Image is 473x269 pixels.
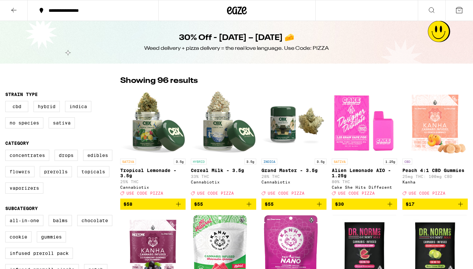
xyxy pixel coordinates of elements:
[332,199,397,210] button: Add to bag
[120,75,198,86] p: Showing 96 results
[402,174,468,179] p: 25mg THC: 100mg CBD
[261,90,327,199] a: Open page for Grand Master - 3.5g from Cannabiotix
[49,215,72,226] label: Balms
[265,202,274,207] span: $55
[402,159,412,164] p: CBD
[34,101,60,112] label: Hybrid
[120,90,186,155] img: Cannabiotix - Tropical Lemonade - 3.5g
[261,174,327,179] p: 28% THC
[5,141,29,146] legend: Category
[191,180,256,184] div: Cannabiotix
[409,191,445,195] span: USE CODE PIZZA
[261,180,327,184] div: Cannabiotix
[402,180,468,184] div: Kanha
[332,185,397,189] div: Cake She Hits Different
[179,32,294,44] h1: 30% Off - [DATE] – [DATE] 🧀
[268,191,304,195] span: USE CODE PIZZA
[383,159,397,164] p: 1.25g
[5,150,49,161] label: Concentrates
[5,215,43,226] label: All-In-One
[244,159,256,164] p: 3.5g
[120,90,186,199] a: Open page for Tropical Lemonade - 3.5g from Cannabiotix
[332,168,397,178] p: Alien Lemonade AIO - 1.25g
[124,202,132,207] span: $58
[406,202,415,207] span: $17
[120,168,186,178] p: Tropical Lemonade - 3.5g
[126,191,163,195] span: USE CODE PIZZA
[77,215,112,226] label: Chocolate
[194,202,203,207] span: $55
[37,231,66,242] label: Gummies
[65,101,91,112] label: Indica
[332,90,397,199] a: Open page for Alien Lemonade AIO - 1.25g from Cake She Hits Different
[5,117,43,128] label: No Species
[332,180,397,184] p: 80% THC
[191,199,256,210] button: Add to bag
[402,168,468,173] p: Peach 4:1 CBD Gummies
[261,199,327,210] button: Add to bag
[338,191,375,195] span: USE CODE PIZZA
[120,180,186,184] p: 25% THC
[77,166,109,177] label: Topicals
[261,159,277,164] p: INDICA
[261,90,327,155] img: Cannabiotix - Grand Master - 3.5g
[5,166,34,177] label: Flowers
[191,168,256,173] p: Cereal Milk - 3.5g
[5,206,38,211] legend: Subcategory
[174,159,186,164] p: 3.5g
[83,150,112,161] label: Edibles
[120,159,136,164] p: SATIVA
[120,199,186,210] button: Add to bag
[144,45,329,52] div: Weed delivery + pizza delivery = the real love language. Use Code: PIZZA
[5,183,43,194] label: Vaporizers
[402,199,468,210] button: Add to bag
[5,231,32,242] label: Cookie
[49,117,75,128] label: Sativa
[191,90,256,199] a: Open page for Cereal Milk - 3.5g from Cannabiotix
[335,202,344,207] span: $30
[315,159,327,164] p: 3.5g
[120,185,186,189] div: Cannabiotix
[5,92,38,97] legend: Strain Type
[191,90,256,155] img: Cannabiotix - Cereal Milk - 3.5g
[5,248,73,259] label: Infused Preroll Pack
[332,159,348,164] p: SATIVA
[197,191,234,195] span: USE CODE PIZZA
[402,90,468,199] a: Open page for Peach 4:1 CBD Gummies from Kanha
[55,150,78,161] label: Drops
[261,168,327,173] p: Grand Master - 3.5g
[191,174,256,179] p: 33% THC
[5,101,28,112] label: CBD
[40,166,72,177] label: Prerolls
[332,90,397,155] img: Cake She Hits Different - Alien Lemonade AIO - 1.25g
[191,159,207,164] p: HYBRID
[403,90,467,155] img: Kanha - Peach 4:1 CBD Gummies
